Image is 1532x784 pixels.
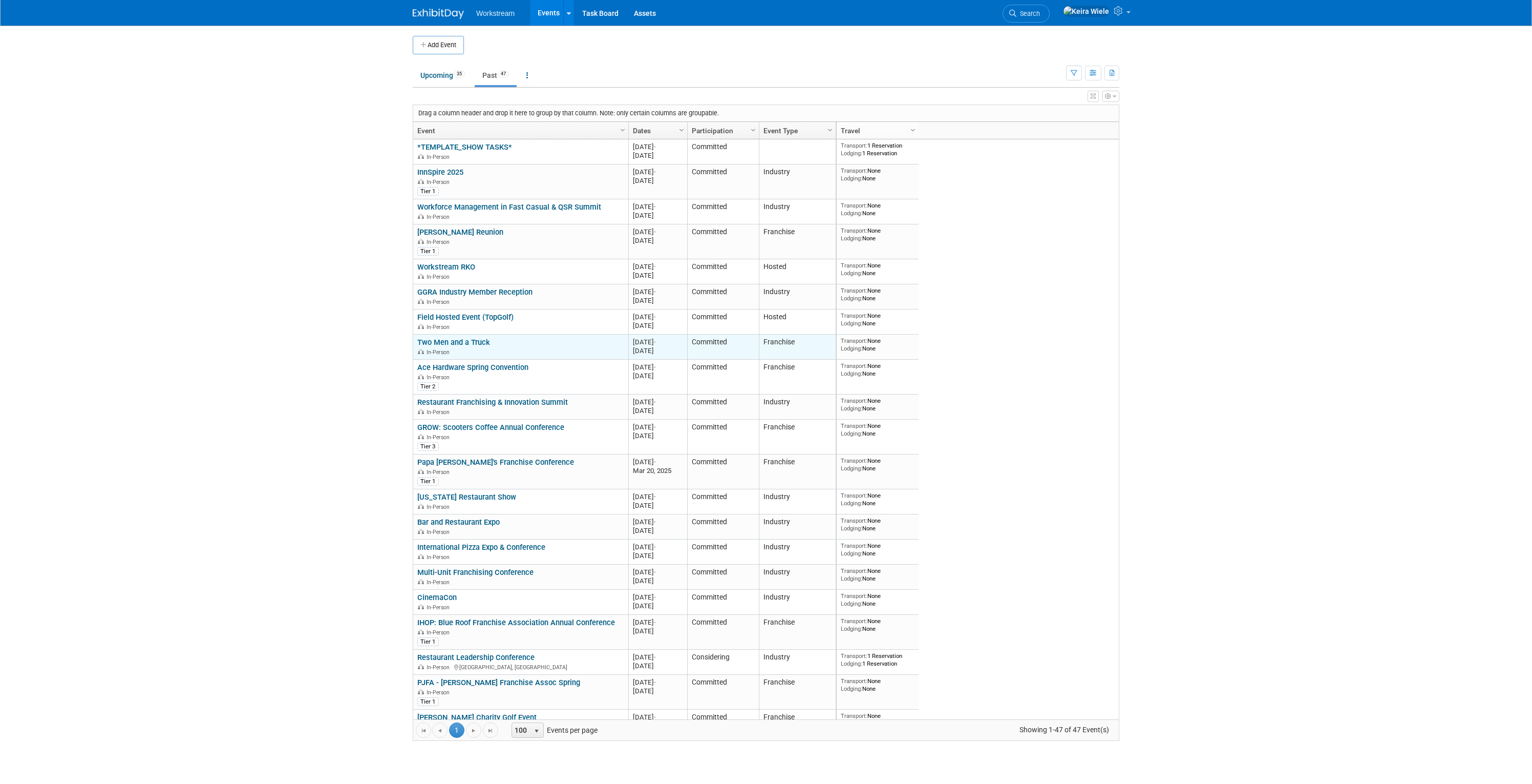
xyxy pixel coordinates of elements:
[418,154,424,159] img: In-Person Event
[825,122,836,137] a: Column Settings
[418,239,424,244] img: In-Person Event
[841,142,915,157] div: 1 Reservation 1 Reservation
[841,542,915,557] div: None None
[418,374,424,379] img: In-Person Event
[417,398,568,407] a: Restaurant Franchising & Innovation Summit
[417,247,439,255] div: Tier 1
[619,126,627,134] span: Column Settings
[841,677,915,692] div: None None
[413,105,1119,121] div: Drag a column header and drop it here to group by that column. Note: only certain columns are gro...
[427,689,453,696] span: In-Person
[841,320,862,327] span: Lodging:
[633,423,683,431] div: [DATE]
[499,723,608,738] span: Events per page
[759,310,836,335] td: Hosted
[841,660,862,667] span: Lodging:
[417,663,624,671] div: [GEOGRAPHIC_DATA], [GEOGRAPHIC_DATA]
[687,360,759,395] td: Committed
[633,122,680,139] a: Dates
[633,142,683,151] div: [DATE]
[841,430,862,437] span: Lodging:
[841,370,862,377] span: Lodging:
[633,543,683,551] div: [DATE]
[417,653,535,662] a: Restaurant Leadership Conference
[654,363,656,371] span: -
[633,262,683,271] div: [DATE]
[654,263,656,271] span: -
[841,295,862,302] span: Lodging:
[676,122,688,137] a: Column Settings
[654,618,656,626] span: -
[841,337,915,352] div: None None
[841,312,915,327] div: None None
[759,164,836,199] td: Industry
[417,442,439,450] div: Tier 3
[687,224,759,259] td: Committed
[687,489,759,514] td: Committed
[418,434,424,439] img: In-Person Event
[418,214,424,219] img: In-Person Event
[512,723,529,737] span: 100
[417,678,580,687] a: PJFA - [PERSON_NAME] Franchise Assoc Spring
[417,477,439,485] div: Tier 1
[533,727,541,735] span: select
[633,271,683,280] div: [DATE]
[748,122,759,137] a: Column Settings
[618,122,629,137] a: Column Settings
[759,590,836,615] td: Industry
[841,617,867,625] span: Transport:
[687,259,759,284] td: Committed
[909,126,917,134] span: Column Settings
[417,713,537,722] a: [PERSON_NAME] Charity Golf Event
[841,492,867,499] span: Transport:
[633,678,683,687] div: [DATE]
[841,542,867,549] span: Transport:
[841,202,867,209] span: Transport:
[654,338,656,346] span: -
[417,363,528,372] a: Ace Hardware Spring Convention
[417,228,503,237] a: [PERSON_NAME] Reunion
[427,349,453,356] span: In-Person
[841,517,867,524] span: Transport:
[841,457,915,472] div: None None
[427,469,453,476] span: In-Person
[416,723,431,738] a: Go to the first page
[759,615,836,650] td: Franchise
[841,492,915,507] div: None None
[841,525,862,532] span: Lodging:
[470,727,478,735] span: Go to the next page
[841,312,867,319] span: Transport:
[427,604,453,611] span: In-Person
[654,543,656,551] span: -
[841,652,867,659] span: Transport:
[841,567,915,582] div: None None
[417,423,564,432] a: GROW: Scooters Coffee Annual Conference
[841,167,867,174] span: Transport:
[486,727,495,735] span: Go to the last page
[841,235,862,242] span: Lodging:
[841,362,867,369] span: Transport:
[759,540,836,565] td: Industry
[633,618,683,627] div: [DATE]
[476,9,515,17] span: Workstream
[841,550,862,557] span: Lodging:
[687,310,759,335] td: Committed
[841,262,915,277] div: None None
[841,465,862,472] span: Lodging:
[841,397,867,404] span: Transport:
[841,227,915,242] div: None None
[427,274,453,280] span: In-Person
[417,593,457,602] a: CinemaCon
[633,551,683,560] div: [DATE]
[417,492,516,502] a: [US_STATE] Restaurant Show
[654,423,656,431] span: -
[841,362,915,377] div: None None
[417,382,439,390] div: Tier 2
[841,457,867,464] span: Transport:
[413,66,473,85] a: Upcoming35
[633,576,683,585] div: [DATE]
[841,175,862,182] span: Lodging:
[687,540,759,565] td: Committed
[633,168,683,176] div: [DATE]
[427,409,453,416] span: In-Person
